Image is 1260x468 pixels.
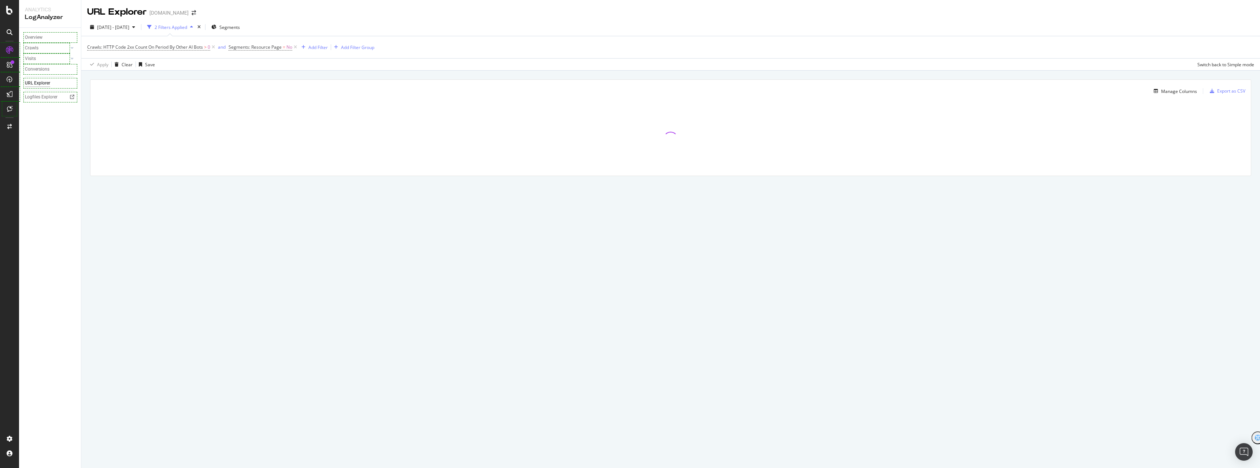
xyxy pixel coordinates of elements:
[87,6,147,18] div: URL Explorer
[87,59,108,70] button: Apply
[219,24,240,30] span: Segments
[25,6,75,13] div: Analytics
[25,55,68,63] a: Visits
[192,10,196,15] div: arrow-right-arrow-left
[97,24,129,30] span: [DATE] - [DATE]
[299,43,328,52] button: Add Filter
[25,79,76,87] a: URL Explorer
[229,44,282,50] span: Segments: Resource Page
[25,79,50,87] div: URL Explorer
[1151,87,1197,96] button: Manage Columns
[1197,61,1254,68] div: Switch back to Simple mode
[87,21,138,33] button: [DATE] - [DATE]
[341,44,374,50] div: Add Filter Group
[25,55,36,63] div: Visits
[97,61,108,68] div: Apply
[1161,88,1197,94] div: Manage Columns
[155,24,187,30] div: 2 Filters Applied
[25,44,68,52] a: Crawls
[122,61,133,68] div: Clear
[25,34,76,41] a: Overview
[1194,59,1254,70] button: Switch back to Simple mode
[112,59,133,70] button: Clear
[149,9,189,16] div: [DOMAIN_NAME]
[331,43,374,52] button: Add Filter Group
[218,44,226,50] div: and
[204,44,207,50] span: >
[136,59,155,70] button: Save
[218,44,226,50] button: and
[208,21,243,33] button: Segments
[286,42,292,52] span: No
[25,44,38,52] div: Crawls
[144,21,196,33] button: 2 Filters Applied
[25,65,49,73] div: Conversions
[308,44,328,50] div: Add Filter
[1235,443,1253,461] div: Open Intercom Messenger
[196,23,202,31] div: times
[25,65,76,73] a: Conversions
[283,44,285,50] span: =
[208,42,210,52] span: 0
[25,93,76,101] a: Logfiles Explorer
[1217,88,1245,94] div: Export as CSV
[145,61,155,68] div: Save
[25,13,75,22] div: LogAnalyzer
[25,93,58,101] div: Logfiles Explorer
[25,34,42,41] div: Overview
[1207,85,1245,97] button: Export as CSV
[87,44,203,50] span: Crawls: HTTP Code 2xx Count On Period By Other AI Bots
